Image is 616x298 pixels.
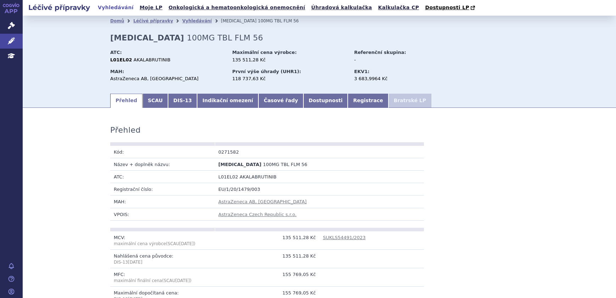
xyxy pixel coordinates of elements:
[232,76,347,82] div: 118 737,63 Kč
[110,268,215,286] td: MFC:
[110,94,142,108] a: Přehled
[114,241,195,246] span: (SCAU )
[215,249,319,268] td: 135 511,28 Kč
[166,3,307,12] a: Onkologická a hematoonkologická onemocnění
[110,231,215,250] td: MCV:
[110,126,141,135] h3: Přehled
[168,94,197,108] a: DIS-13
[175,278,190,283] span: [DATE]
[323,235,366,240] a: SUKLS54491/2023
[303,94,348,108] a: Dostupnosti
[215,146,319,158] td: 0271582
[110,171,215,183] td: ATC:
[142,94,168,108] a: SCAU
[232,69,301,74] strong: První výše úhrady (UHR1):
[162,278,191,283] span: (SCAU )
[221,18,256,23] span: [MEDICAL_DATA]
[376,3,421,12] a: Kalkulačka CP
[348,94,388,108] a: Registrace
[218,162,261,167] span: [MEDICAL_DATA]
[110,183,215,195] td: Registrační číslo:
[138,3,164,12] a: Moje LP
[354,50,406,55] strong: Referenční skupina:
[133,18,173,23] a: Léčivé přípravky
[232,50,297,55] strong: Maximální cena výrobce:
[182,18,212,23] a: Vyhledávání
[110,76,225,82] div: AstraZeneca AB, [GEOGRAPHIC_DATA]
[423,3,478,13] a: Dostupnosti LP
[134,57,170,62] span: AKALABRUTINIB
[187,33,263,42] span: 100MG TBL FLM 56
[110,158,215,170] td: Název + doplněk názvu:
[96,3,136,12] a: Vyhledávání
[114,241,166,246] span: maximální cena výrobce
[110,146,215,158] td: Kód:
[128,260,142,265] span: [DATE]
[354,76,434,82] div: 3 683,9964 Kč
[23,2,96,12] h2: Léčivé přípravky
[197,94,258,108] a: Indikační omezení
[258,94,303,108] a: Časové řady
[110,195,215,208] td: MAH:
[215,183,424,195] td: EU/1/20/1479/003
[215,231,319,250] td: 135 511,28 Kč
[110,69,124,74] strong: MAH:
[110,208,215,220] td: VPOIS:
[218,212,297,217] a: AstraZeneca Czech Republic s.r.o.
[215,268,319,286] td: 155 769,05 Kč
[354,69,369,74] strong: EKV1:
[114,278,211,284] p: maximální finální cena
[179,241,194,246] span: [DATE]
[258,18,299,23] span: 100MG TBL FLM 56
[110,18,124,23] a: Domů
[354,57,434,63] div: -
[232,57,347,63] div: 135 511,28 Kč
[110,57,132,62] strong: L01EL02
[110,33,184,42] strong: [MEDICAL_DATA]
[263,162,307,167] span: 100MG TBL FLM 56
[240,174,276,180] span: AKALABRUTINIB
[218,199,307,204] a: AstraZeneca AB, [GEOGRAPHIC_DATA]
[110,50,122,55] strong: ATC:
[425,5,469,10] span: Dostupnosti LP
[110,249,215,268] td: Nahlášená cena původce:
[114,259,211,265] p: DIS-13
[218,174,238,180] span: L01EL02
[309,3,374,12] a: Úhradová kalkulačka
